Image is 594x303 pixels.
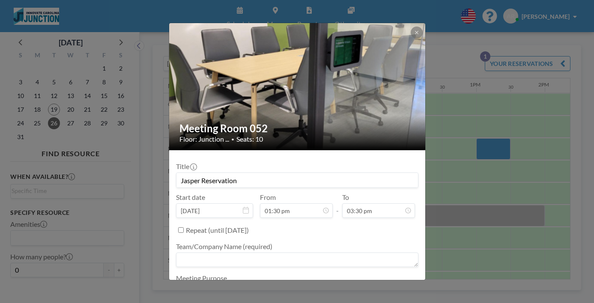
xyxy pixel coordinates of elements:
[186,226,249,235] label: Repeat (until [DATE])
[342,193,349,202] label: To
[176,162,196,171] label: Title
[179,122,416,135] h2: Meeting Room 052
[260,193,276,202] label: From
[336,196,339,215] span: -
[176,274,227,282] label: Meeting Purpose
[176,193,205,202] label: Start date
[236,135,263,143] span: Seats: 10
[176,242,272,251] label: Team/Company Name (required)
[169,22,426,151] img: 537.jpg
[176,173,418,187] input: Anise's reservation
[231,136,234,143] span: •
[179,135,229,143] span: Floor: Junction ...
